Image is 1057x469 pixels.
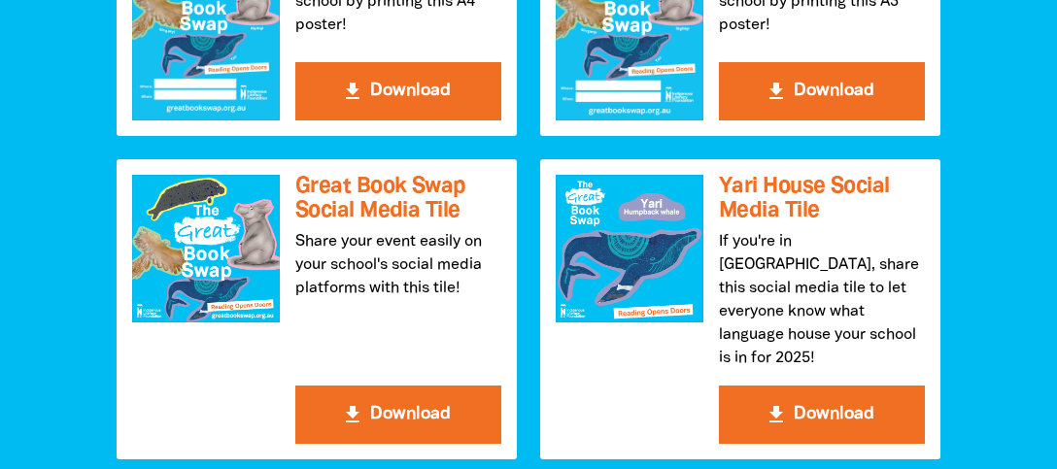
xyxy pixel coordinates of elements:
[719,385,925,444] button: get_app Download
[341,80,364,103] i: get_app
[765,80,788,103] i: get_app
[295,175,501,222] h3: Great Book Swap Social Media Tile
[765,403,788,426] i: get_app
[295,385,501,444] button: get_app Download
[341,403,364,426] i: get_app
[295,62,501,120] button: get_app Download
[719,62,925,120] button: get_app Download
[719,175,925,222] h3: Yari House Social Media Tile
